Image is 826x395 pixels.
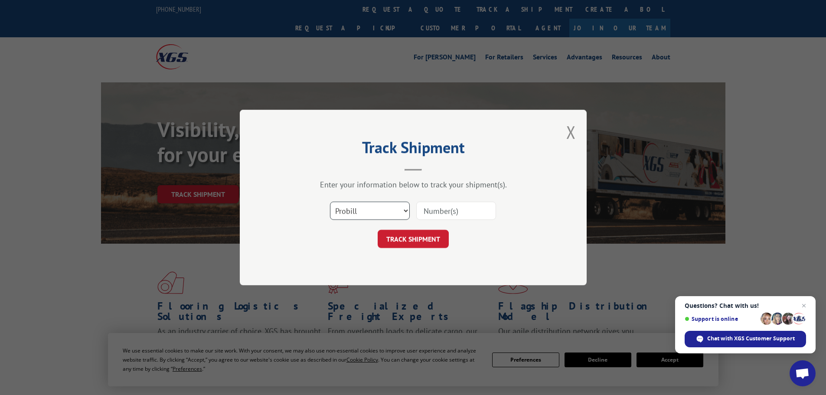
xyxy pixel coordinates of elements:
[378,230,449,248] button: TRACK SHIPMENT
[416,202,496,220] input: Number(s)
[799,300,809,311] span: Close chat
[283,180,543,189] div: Enter your information below to track your shipment(s).
[283,141,543,158] h2: Track Shipment
[685,302,806,309] span: Questions? Chat with us!
[566,121,576,144] button: Close modal
[790,360,816,386] div: Open chat
[685,316,757,322] span: Support is online
[685,331,806,347] div: Chat with XGS Customer Support
[707,335,795,343] span: Chat with XGS Customer Support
